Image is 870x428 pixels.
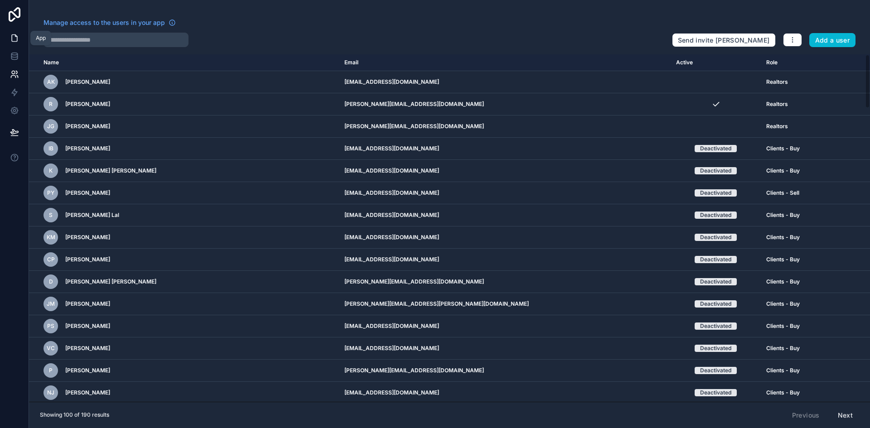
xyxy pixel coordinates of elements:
[766,167,800,174] span: Clients - Buy
[339,360,671,382] td: [PERSON_NAME][EMAIL_ADDRESS][DOMAIN_NAME]
[47,322,54,330] span: PS
[766,189,799,197] span: Clients - Sell
[47,234,55,241] span: KM
[339,138,671,160] td: [EMAIL_ADDRESS][DOMAIN_NAME]
[65,167,156,174] span: [PERSON_NAME] [PERSON_NAME]
[700,145,731,152] div: Deactivated
[761,54,836,71] th: Role
[700,345,731,352] div: Deactivated
[766,389,800,396] span: Clients - Buy
[47,189,54,197] span: PY
[339,93,671,115] td: [PERSON_NAME][EMAIL_ADDRESS][DOMAIN_NAME]
[672,33,776,48] button: Send invite [PERSON_NAME]
[766,256,800,263] span: Clients - Buy
[49,167,53,174] span: K
[766,101,788,108] span: Realtors
[700,322,731,330] div: Deactivated
[339,337,671,360] td: [EMAIL_ADDRESS][DOMAIN_NAME]
[65,345,110,352] span: [PERSON_NAME]
[700,212,731,219] div: Deactivated
[65,189,110,197] span: [PERSON_NAME]
[766,300,800,308] span: Clients - Buy
[339,271,671,293] td: [PERSON_NAME][EMAIL_ADDRESS][DOMAIN_NAME]
[766,78,788,86] span: Realtors
[47,78,55,86] span: AK
[65,145,110,152] span: [PERSON_NAME]
[339,226,671,249] td: [EMAIL_ADDRESS][DOMAIN_NAME]
[700,167,731,174] div: Deactivated
[65,300,110,308] span: [PERSON_NAME]
[49,278,53,285] span: D
[29,54,870,402] div: scrollable content
[766,345,800,352] span: Clients - Buy
[700,256,731,263] div: Deactivated
[339,315,671,337] td: [EMAIL_ADDRESS][DOMAIN_NAME]
[700,278,731,285] div: Deactivated
[339,293,671,315] td: [PERSON_NAME][EMAIL_ADDRESS][PERSON_NAME][DOMAIN_NAME]
[831,408,859,423] button: Next
[671,54,761,71] th: Active
[65,234,110,241] span: [PERSON_NAME]
[766,145,800,152] span: Clients - Buy
[339,115,671,138] td: [PERSON_NAME][EMAIL_ADDRESS][DOMAIN_NAME]
[65,78,110,86] span: [PERSON_NAME]
[65,123,110,130] span: [PERSON_NAME]
[43,18,165,27] span: Manage access to the users in your app
[65,367,110,374] span: [PERSON_NAME]
[47,389,54,396] span: NJ
[809,33,856,48] button: Add a user
[766,234,800,241] span: Clients - Buy
[339,204,671,226] td: [EMAIL_ADDRESS][DOMAIN_NAME]
[43,18,176,27] a: Manage access to the users in your app
[29,54,339,71] th: Name
[339,182,671,204] td: [EMAIL_ADDRESS][DOMAIN_NAME]
[47,300,55,308] span: JM
[700,189,731,197] div: Deactivated
[65,322,110,330] span: [PERSON_NAME]
[47,256,55,263] span: CP
[766,322,800,330] span: Clients - Buy
[47,345,55,352] span: VC
[766,123,788,130] span: Realtors
[65,101,110,108] span: [PERSON_NAME]
[65,256,110,263] span: [PERSON_NAME]
[700,389,731,396] div: Deactivated
[40,411,109,418] span: Showing 100 of 190 results
[65,389,110,396] span: [PERSON_NAME]
[49,212,53,219] span: S
[65,212,119,219] span: [PERSON_NAME] Lal
[36,34,46,42] div: App
[339,71,671,93] td: [EMAIL_ADDRESS][DOMAIN_NAME]
[47,123,54,130] span: JG
[339,54,671,71] th: Email
[766,367,800,374] span: Clients - Buy
[339,249,671,271] td: [EMAIL_ADDRESS][DOMAIN_NAME]
[339,160,671,182] td: [EMAIL_ADDRESS][DOMAIN_NAME]
[700,234,731,241] div: Deactivated
[48,145,53,152] span: IB
[65,278,156,285] span: [PERSON_NAME] [PERSON_NAME]
[49,101,53,108] span: R
[700,300,731,308] div: Deactivated
[766,212,800,219] span: Clients - Buy
[766,278,800,285] span: Clients - Buy
[339,382,671,404] td: [EMAIL_ADDRESS][DOMAIN_NAME]
[49,367,53,374] span: P
[700,367,731,374] div: Deactivated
